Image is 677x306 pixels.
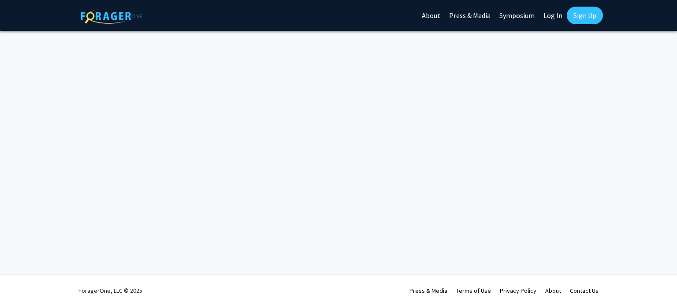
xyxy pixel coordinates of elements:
[500,287,536,295] a: Privacy Policy
[545,287,561,295] a: About
[570,287,599,295] a: Contact Us
[81,8,142,24] img: ForagerOne Logo
[409,287,447,295] a: Press & Media
[78,275,142,306] div: ForagerOne, LLC © 2025
[456,287,491,295] a: Terms of Use
[567,7,603,24] a: Sign Up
